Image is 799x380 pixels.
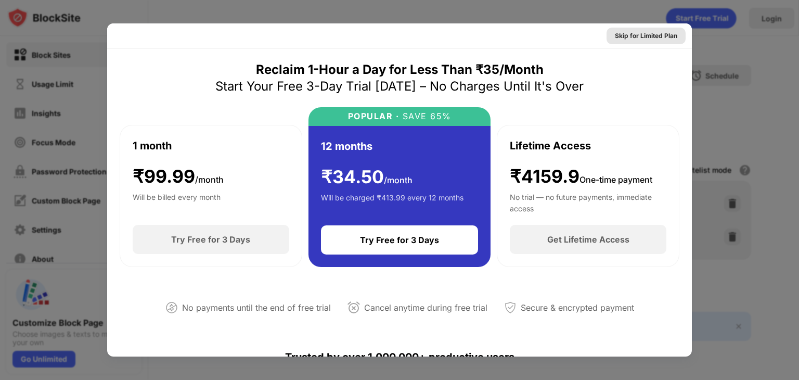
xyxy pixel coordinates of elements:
[133,192,221,212] div: Will be billed every month
[215,78,584,95] div: Start Your Free 3-Day Trial [DATE] – No Charges Until It's Over
[182,300,331,315] div: No payments until the end of free trial
[579,174,652,185] span: One-time payment
[384,175,413,185] span: /month
[321,192,463,213] div: Will be charged ₹413.99 every 12 months
[347,301,360,314] img: cancel-anytime
[521,300,634,315] div: Secure & encrypted payment
[504,301,517,314] img: secured-payment
[195,174,224,185] span: /month
[615,31,677,41] div: Skip for Limited Plan
[547,234,629,245] div: Get Lifetime Access
[399,111,452,121] div: SAVE 65%
[348,111,399,121] div: POPULAR ·
[510,138,591,154] div: Lifetime Access
[360,235,439,245] div: Try Free for 3 Days
[171,234,250,245] div: Try Free for 3 Days
[510,192,666,212] div: No trial — no future payments, immediate access
[133,138,172,154] div: 1 month
[133,166,224,187] div: ₹ 99.99
[321,138,372,154] div: 12 months
[510,166,652,187] div: ₹4159.9
[321,167,413,188] div: ₹ 34.50
[364,300,487,315] div: Cancel anytime during free trial
[256,61,544,78] div: Reclaim 1-Hour a Day for Less Than ₹35/Month
[165,301,178,314] img: not-paying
